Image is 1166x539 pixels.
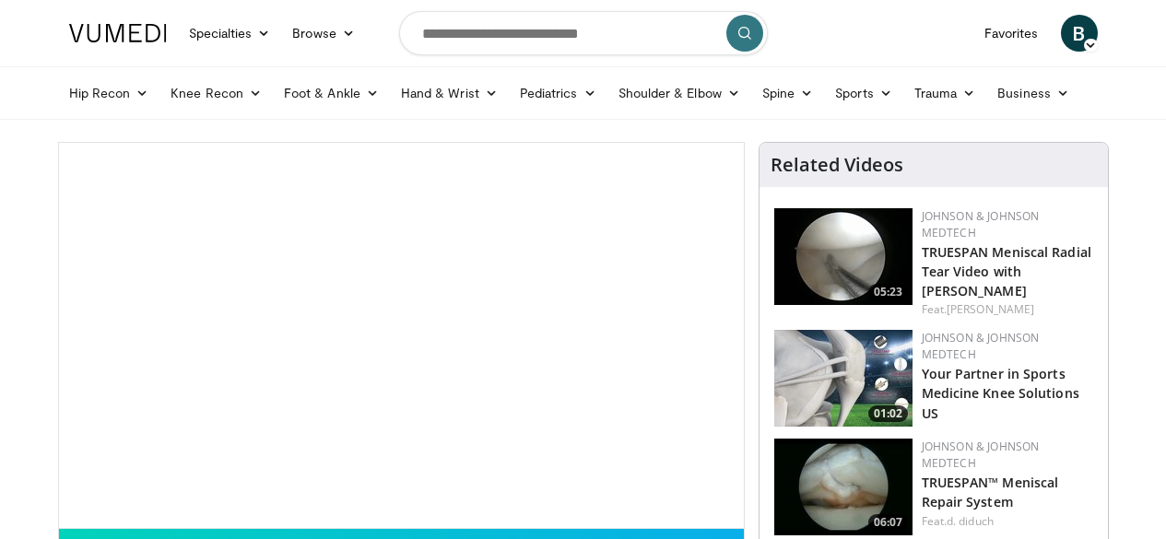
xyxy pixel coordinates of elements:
a: Knee Recon [159,75,273,111]
a: Trauma [903,75,987,111]
a: Specialties [178,15,282,52]
img: 0543fda4-7acd-4b5c-b055-3730b7e439d4.150x105_q85_crop-smart_upscale.jpg [774,330,913,427]
a: Favorites [973,15,1050,52]
img: VuMedi Logo [69,24,167,42]
a: Johnson & Johnson MedTech [922,330,1040,362]
span: 06:07 [868,514,908,531]
a: 06:07 [774,439,913,535]
a: Johnson & Johnson MedTech [922,439,1040,471]
a: Business [986,75,1080,111]
a: Browse [281,15,366,52]
video-js: Video Player [59,143,744,529]
a: d. diduch [947,513,994,529]
span: 05:23 [868,284,908,300]
a: [PERSON_NAME] [947,301,1034,317]
a: Pediatrics [509,75,607,111]
img: a9cbc79c-1ae4-425c-82e8-d1f73baa128b.150x105_q85_crop-smart_upscale.jpg [774,208,913,305]
a: Shoulder & Elbow [607,75,751,111]
a: B [1061,15,1098,52]
a: Hand & Wrist [390,75,509,111]
a: 01:02 [774,330,913,427]
a: TRUESPAN Meniscal Radial Tear Video with [PERSON_NAME] [922,243,1091,299]
a: Johnson & Johnson MedTech [922,208,1040,240]
div: Feat. [922,301,1093,318]
a: Spine [751,75,824,111]
span: 01:02 [868,405,908,422]
input: Search topics, interventions [399,11,768,55]
div: Feat. [922,513,1093,530]
a: Sports [824,75,903,111]
img: e42d750b-549a-4175-9691-fdba1d7a6a0f.150x105_q85_crop-smart_upscale.jpg [774,439,913,535]
h4: Related Videos [771,154,903,176]
a: TRUESPAN™ Meniscal Repair System [922,474,1059,510]
a: Your Partner in Sports Medicine Knee Solutions US [922,365,1079,421]
a: 05:23 [774,208,913,305]
a: Foot & Ankle [273,75,390,111]
a: Hip Recon [58,75,160,111]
